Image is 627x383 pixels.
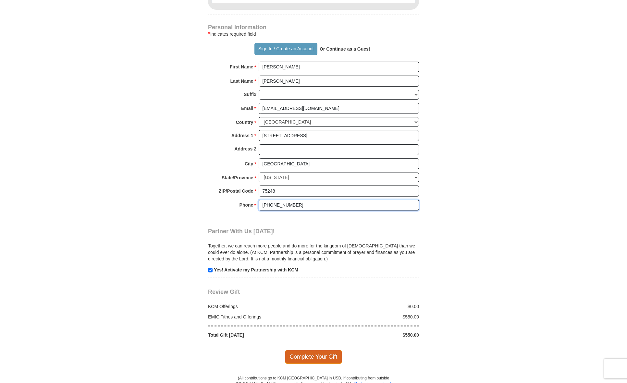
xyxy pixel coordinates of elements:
[241,104,253,113] strong: Email
[254,43,317,55] button: Sign In / Create an Account
[214,267,298,272] strong: Yes! Activate my Partnership with KCM
[208,30,419,38] div: Indicates required field
[231,131,253,140] strong: Address 1
[205,314,314,320] div: EMIC Tithes and Offerings
[230,77,253,86] strong: Last Name
[313,332,423,338] div: $550.00
[320,46,370,52] strong: Or Continue as a Guest
[285,350,342,364] span: Complete Your Gift
[236,118,253,127] strong: Country
[234,144,256,153] strong: Address 2
[240,200,253,209] strong: Phone
[219,186,253,196] strong: ZIP/Postal Code
[245,159,253,168] strong: City
[208,25,419,30] h4: Personal Information
[313,303,423,310] div: $0.00
[244,90,256,99] strong: Suffix
[313,314,423,320] div: $550.00
[208,243,419,262] p: Together, we can reach more people and do more for the kingdom of [DEMOGRAPHIC_DATA] than we coul...
[205,332,314,338] div: Total Gift [DATE]
[208,228,275,234] span: Partner With Us [DATE]!
[205,303,314,310] div: KCM Offerings
[222,173,253,182] strong: State/Province
[230,62,253,71] strong: First Name
[208,289,240,295] span: Review Gift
